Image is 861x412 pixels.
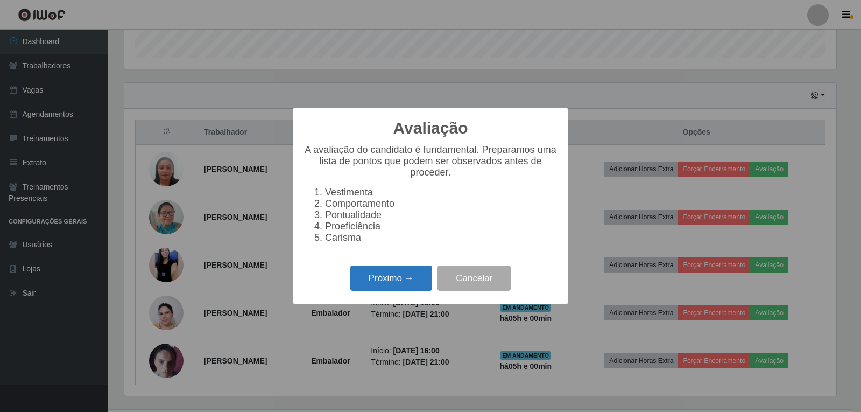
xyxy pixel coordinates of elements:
li: Comportamento [325,198,557,210]
p: A avaliação do candidato é fundamental. Preparamos uma lista de pontos que podem ser observados a... [304,144,557,178]
button: Cancelar [437,266,511,291]
button: Próximo → [350,266,432,291]
li: Pontualidade [325,210,557,221]
h2: Avaliação [393,118,468,138]
li: Proeficiência [325,221,557,232]
li: Carisma [325,232,557,243]
li: Vestimenta [325,187,557,198]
